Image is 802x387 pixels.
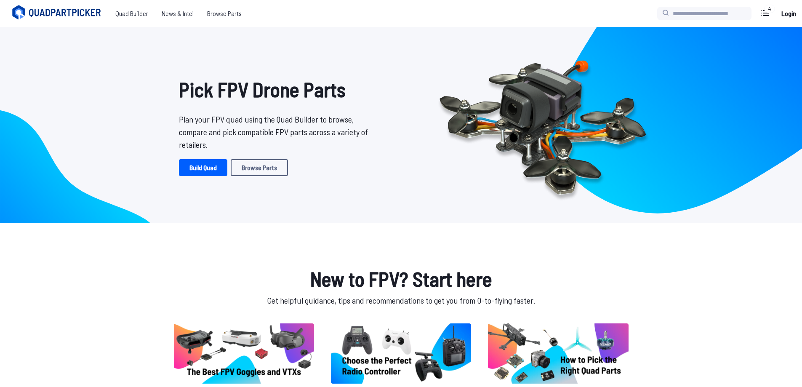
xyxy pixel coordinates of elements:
[172,264,630,294] h1: New to FPV? Start here
[174,323,314,384] img: image of post
[488,323,628,384] img: image of post
[200,5,248,22] a: Browse Parts
[778,5,799,22] a: Login
[421,41,664,209] img: Quadcopter
[179,74,374,104] h1: Pick FPV Drone Parts
[179,113,374,151] p: Plan your FPV quad using the Quad Builder to browse, compare and pick compatible FPV parts across...
[172,294,630,307] p: Get helpful guidance, tips and recommendations to get you from 0-to-flying faster.
[155,5,200,22] a: News & Intel
[231,159,288,176] a: Browse Parts
[764,5,775,13] div: 4
[109,5,155,22] a: Quad Builder
[331,323,471,384] img: image of post
[179,159,227,176] a: Build Quad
